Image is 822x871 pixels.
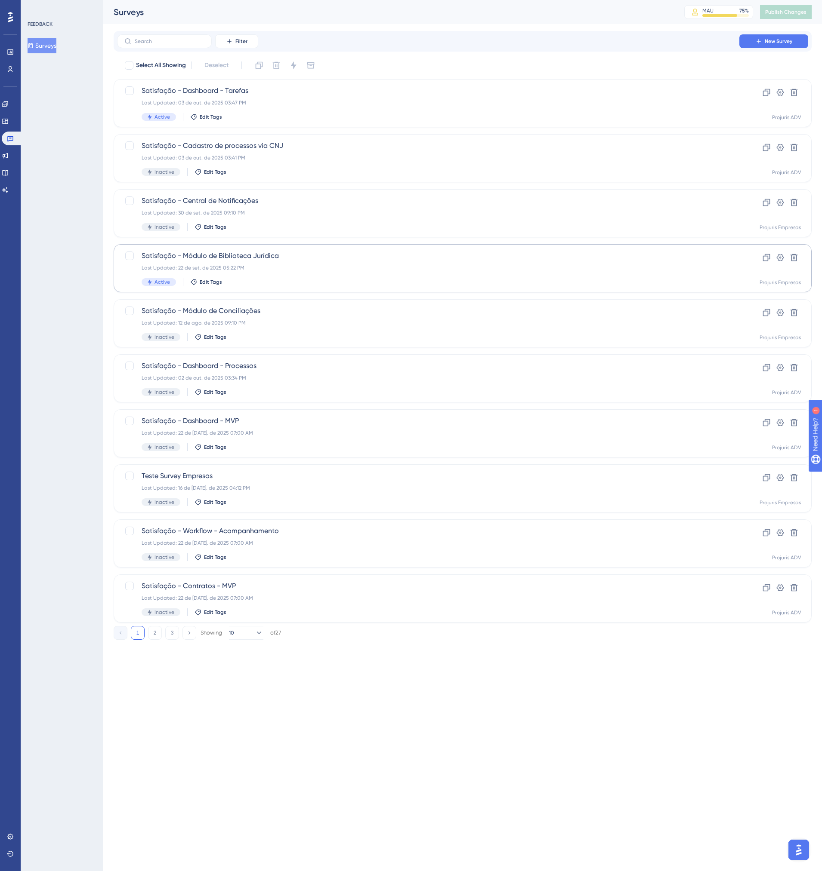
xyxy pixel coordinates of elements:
span: Edit Tags [204,499,226,506]
div: Projuris ADV [772,609,801,616]
span: Edit Tags [204,389,226,396]
span: Teste Survey Empresas [142,471,715,481]
button: Filter [215,34,258,48]
span: Edit Tags [204,169,226,175]
div: Last Updated: 30 de set. de 2025 09:10 PM [142,209,715,216]
span: Satisfação - Contratos - MVP [142,581,715,591]
span: Filter [235,38,247,45]
button: Edit Tags [190,279,222,285]
iframe: UserGuiding AI Assistant Launcher [786,837,812,863]
span: Publish Changes [765,9,807,15]
span: Inactive [155,169,174,175]
div: MAU [702,7,714,14]
div: Projuris ADV [772,554,801,561]
span: Inactive [155,554,174,561]
span: Satisfação - Central de Notificações [142,196,715,206]
span: Deselect [204,60,229,71]
span: Select All Showing [136,60,186,71]
div: Projuris ADV [772,444,801,451]
button: Publish Changes [760,5,812,19]
span: Edit Tags [200,279,222,285]
div: Surveys [114,6,663,18]
div: Projuris Empresas [760,224,801,231]
span: Edit Tags [204,334,226,340]
input: Search [135,38,204,44]
span: Inactive [155,224,174,230]
div: Last Updated: 12 de ago. de 2025 09:10 PM [142,319,715,326]
div: Last Updated: 03 de out. de 2025 03:41 PM [142,154,715,161]
button: Edit Tags [195,334,226,340]
span: Inactive [155,334,174,340]
button: Edit Tags [195,499,226,506]
span: Satisfação - Dashboard - Tarefas [142,86,715,96]
span: Edit Tags [204,609,226,616]
div: Showing [201,629,222,637]
span: Edit Tags [200,113,222,120]
div: 75 % [739,7,749,14]
button: Edit Tags [190,113,222,120]
span: Inactive [155,444,174,451]
button: Edit Tags [195,389,226,396]
button: 1 [131,626,145,640]
div: Last Updated: 22 de [DATE]. de 2025 07:00 AM [142,595,715,601]
span: Inactive [155,389,174,396]
div: Last Updated: 22 de [DATE]. de 2025 07:00 AM [142,429,715,436]
div: Projuris Empresas [760,499,801,506]
span: Need Help? [20,2,54,12]
span: Inactive [155,499,174,506]
div: Last Updated: 03 de out. de 2025 03:47 PM [142,99,715,106]
button: Edit Tags [195,224,226,230]
div: Last Updated: 22 de set. de 2025 05:22 PM [142,264,715,271]
div: Last Updated: 02 de out. de 2025 03:34 PM [142,374,715,381]
span: Satisfação - Módulo de Biblioteca Jurídica [142,251,715,261]
div: Projuris ADV [772,389,801,396]
div: Projuris ADV [772,169,801,176]
span: 10 [229,629,234,636]
span: Inactive [155,609,174,616]
span: Edit Tags [204,554,226,561]
button: Deselect [197,58,236,73]
button: 2 [148,626,162,640]
button: New Survey [739,34,808,48]
span: Active [155,113,170,120]
div: Projuris ADV [772,114,801,121]
button: 10 [229,626,263,640]
span: Satisfação - Cadastro de processos via CNJ [142,141,715,151]
span: Satisfação - Dashboard - MVP [142,416,715,426]
div: of 27 [270,629,281,637]
span: New Survey [765,38,792,45]
span: Satisfação - Workflow - Acompanhamento [142,526,715,536]
span: Edit Tags [204,444,226,451]
span: Satisfação - Módulo de Conciliações [142,306,715,316]
div: Projuris Empresas [760,279,801,286]
div: FEEDBACK [28,21,53,28]
button: Edit Tags [195,444,226,451]
div: Last Updated: 16 de [DATE]. de 2025 04:12 PM [142,485,715,491]
span: Active [155,279,170,285]
span: Satisfação - Dashboard - Processos [142,361,715,371]
span: Edit Tags [204,224,226,230]
div: 1 [60,4,62,11]
button: Edit Tags [195,609,226,616]
button: Surveys [28,38,56,53]
button: Edit Tags [195,554,226,561]
button: Edit Tags [195,169,226,175]
div: Last Updated: 22 de [DATE]. de 2025 07:00 AM [142,540,715,546]
div: Projuris Empresas [760,334,801,341]
button: 3 [165,626,179,640]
